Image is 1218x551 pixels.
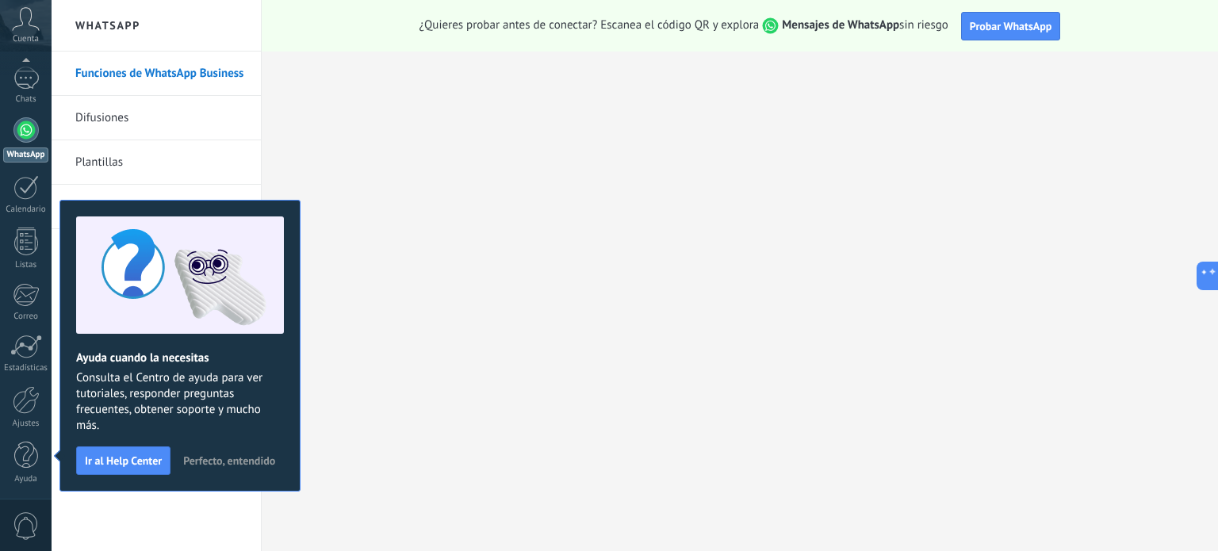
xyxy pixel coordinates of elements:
a: Plantillas [75,140,245,185]
h2: Ayuda cuando la necesitas [76,350,284,365]
button: Ir al Help Center [76,446,170,475]
div: Correo [3,312,49,322]
button: Perfecto, entendido [176,449,282,473]
div: Ajustes [3,419,49,429]
strong: Mensajes de WhatsApp [782,17,899,33]
a: Bots [75,185,245,229]
span: Probar WhatsApp [970,19,1052,33]
a: Funciones de WhatsApp Business [75,52,245,96]
li: Funciones de WhatsApp Business [52,52,261,96]
span: Cuenta [13,34,39,44]
li: Difusiones [52,96,261,140]
div: Listas [3,260,49,270]
a: Difusiones [75,96,245,140]
li: Bots [52,185,261,229]
button: Probar WhatsApp [961,12,1061,40]
span: Ir al Help Center [85,455,162,466]
span: ¿Quieres probar antes de conectar? Escanea el código QR y explora sin riesgo [419,17,948,34]
li: Plantillas [52,140,261,185]
div: Calendario [3,205,49,215]
span: Perfecto, entendido [183,455,275,466]
div: Ayuda [3,474,49,484]
div: Estadísticas [3,363,49,373]
div: Chats [3,94,49,105]
div: WhatsApp [3,147,48,163]
span: Consulta el Centro de ayuda para ver tutoriales, responder preguntas frecuentes, obtener soporte ... [76,370,284,434]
